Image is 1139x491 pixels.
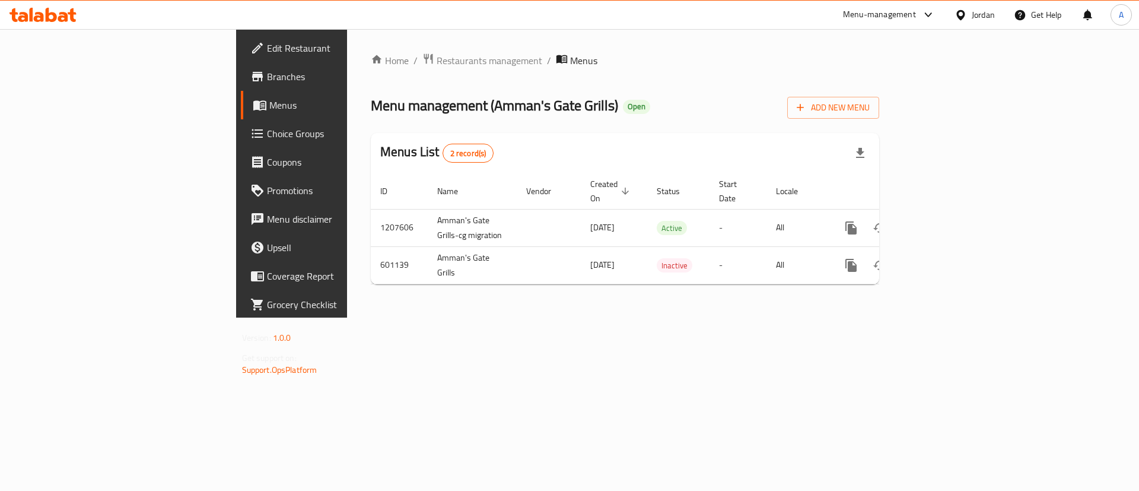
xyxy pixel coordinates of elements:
[267,269,417,283] span: Coverage Report
[241,34,427,62] a: Edit Restaurant
[380,143,494,163] h2: Menus List
[866,214,894,242] button: Change Status
[241,148,427,176] a: Coupons
[241,119,427,148] a: Choice Groups
[797,100,870,115] span: Add New Menu
[371,92,618,119] span: Menu management ( Amman's Gate Grills )
[241,62,427,91] a: Branches
[719,177,752,205] span: Start Date
[380,184,403,198] span: ID
[846,139,874,167] div: Export file
[437,53,542,68] span: Restaurants management
[837,214,866,242] button: more
[241,91,427,119] a: Menus
[843,8,916,22] div: Menu-management
[590,257,615,273] span: [DATE]
[241,205,427,233] a: Menu disclaimer
[241,176,427,205] a: Promotions
[837,251,866,280] button: more
[657,221,687,235] span: Active
[267,183,417,198] span: Promotions
[657,258,692,273] div: Inactive
[267,212,417,226] span: Menu disclaimer
[623,100,650,114] div: Open
[443,144,494,163] div: Total records count
[657,259,692,273] span: Inactive
[766,209,828,246] td: All
[590,220,615,235] span: [DATE]
[866,251,894,280] button: Change Status
[570,53,597,68] span: Menus
[241,290,427,319] a: Grocery Checklist
[710,209,766,246] td: -
[267,155,417,169] span: Coupons
[422,53,542,68] a: Restaurants management
[428,209,517,246] td: Amman's Gate Grills-cg migration
[371,173,960,284] table: enhanced table
[242,330,271,346] span: Version:
[241,262,427,290] a: Coverage Report
[828,173,960,210] th: Actions
[443,148,494,159] span: 2 record(s)
[241,233,427,262] a: Upsell
[657,184,695,198] span: Status
[242,350,297,366] span: Get support on:
[437,184,473,198] span: Name
[267,126,417,141] span: Choice Groups
[242,362,317,378] a: Support.OpsPlatform
[547,53,551,68] li: /
[371,53,879,68] nav: breadcrumb
[267,41,417,55] span: Edit Restaurant
[267,297,417,312] span: Grocery Checklist
[273,330,291,346] span: 1.0.0
[269,98,417,112] span: Menus
[267,69,417,84] span: Branches
[623,102,650,112] span: Open
[972,8,995,21] div: Jordan
[710,246,766,284] td: -
[428,246,517,284] td: Amman's Gate Grills
[766,246,828,284] td: All
[267,240,417,255] span: Upsell
[787,97,879,119] button: Add New Menu
[526,184,567,198] span: Vendor
[590,177,633,205] span: Created On
[1119,8,1124,21] span: A
[776,184,813,198] span: Locale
